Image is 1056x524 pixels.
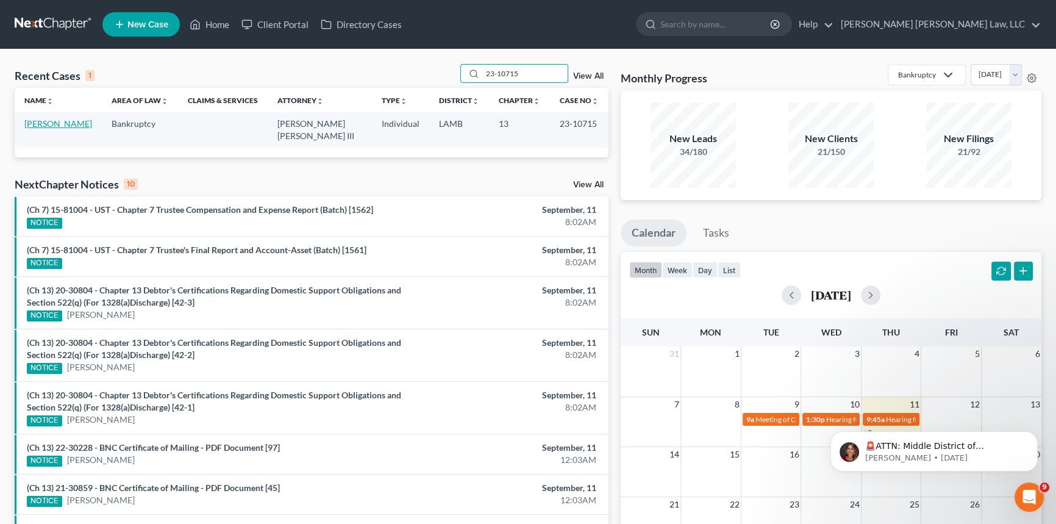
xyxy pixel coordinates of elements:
div: 12:03AM [415,494,596,506]
span: 1 [733,346,741,361]
div: NOTICE [27,456,62,467]
div: September, 11 [415,337,596,349]
span: 14 [668,447,680,462]
a: View All [573,72,604,81]
div: September, 11 [415,482,596,494]
td: LAMB [429,112,489,147]
span: Tue [763,327,779,337]
span: 13 [1029,397,1041,412]
i: unfold_more [46,98,54,105]
a: (Ch 13) 22-30228 - BNC Certificate of Mailing - PDF Document [97] [27,442,280,453]
a: [PERSON_NAME] [24,118,92,129]
a: Home [184,13,235,35]
a: [PERSON_NAME] [67,414,135,426]
div: September, 11 [415,284,596,296]
div: NextChapter Notices [15,177,138,192]
div: 10 [124,179,138,190]
input: Search by name... [482,65,568,82]
div: 8:02AM [415,296,596,309]
span: New Case [127,20,168,29]
div: 8:02AM [415,216,596,228]
div: 1 [85,70,95,81]
span: 21 [668,497,680,512]
span: 24 [849,497,861,512]
button: day [693,262,718,278]
a: Attorneyunfold_more [277,96,324,105]
h3: Monthly Progress [621,71,707,85]
a: (Ch 13) 20-30804 - Chapter 13 Debtor's Certifications Regarding Domestic Support Obligations and ... [27,285,401,307]
div: NOTICE [27,496,62,507]
a: [PERSON_NAME] [PERSON_NAME] Law, LLC [835,13,1041,35]
span: 11 [908,397,921,412]
div: Recent Cases [15,68,95,83]
button: week [662,262,693,278]
span: 23 [788,497,801,512]
span: Mon [700,327,721,337]
iframe: Intercom live chat [1015,483,1044,512]
a: (Ch 7) 15-81004 - UST - Chapter 7 Trustee Compensation and Expense Report (Batch) [1562] [27,204,373,215]
div: NOTICE [27,363,62,374]
a: Chapterunfold_more [499,96,540,105]
div: NOTICE [27,415,62,426]
a: Help [793,13,833,35]
span: 31 [668,346,680,361]
a: View All [573,181,604,189]
span: 1:30p [806,415,825,424]
span: 9 [1040,483,1049,492]
i: unfold_more [400,98,407,105]
td: [PERSON_NAME] [PERSON_NAME] III [268,112,372,147]
td: Bankruptcy [102,112,178,147]
a: Calendar [621,220,687,246]
span: Meeting of Creditors for [PERSON_NAME] [755,415,891,424]
span: 26 [969,497,981,512]
a: [PERSON_NAME] [67,454,135,466]
h2: [DATE] [811,289,851,301]
input: Search by name... [660,13,772,35]
div: 12:03AM [415,454,596,466]
span: 9a [746,415,754,424]
td: 13 [489,112,550,147]
div: September, 11 [415,244,596,256]
iframe: Intercom notifications message [812,406,1056,491]
td: 23-10715 [550,112,608,147]
div: New Leads [651,132,736,146]
a: [PERSON_NAME] [67,309,135,321]
span: 4 [913,346,921,361]
span: Sat [1004,327,1019,337]
span: 15 [729,447,741,462]
a: Districtunfold_more [439,96,479,105]
div: 8:02AM [415,401,596,414]
a: Nameunfold_more [24,96,54,105]
div: New Filings [926,132,1011,146]
i: unfold_more [472,98,479,105]
div: NOTICE [27,310,62,321]
a: (Ch 13) 21-30859 - BNC Certificate of Mailing - PDF Document [45] [27,483,280,493]
a: Client Portal [235,13,315,35]
span: 16 [788,447,801,462]
div: 8:02AM [415,349,596,361]
a: (Ch 7) 15-81004 - UST - Chapter 7 Trustee's Final Report and Account-Asset (Batch) [1561] [27,245,366,255]
div: Bankruptcy [898,70,936,80]
span: 5 [974,346,981,361]
span: 25 [908,497,921,512]
div: 8:02AM [415,256,596,268]
div: New Clients [788,132,874,146]
i: unfold_more [316,98,324,105]
a: [PERSON_NAME] [67,361,135,373]
div: September, 11 [415,389,596,401]
span: 9 [793,397,801,412]
a: (Ch 13) 20-30804 - Chapter 13 Debtor's Certifications Regarding Domestic Support Obligations and ... [27,390,401,412]
span: Wed [821,327,841,337]
td: Individual [372,112,429,147]
div: September, 11 [415,442,596,454]
i: unfold_more [533,98,540,105]
span: 2 [793,346,801,361]
button: list [718,262,741,278]
span: 8 [733,397,741,412]
a: Directory Cases [315,13,408,35]
span: 22 [729,497,741,512]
